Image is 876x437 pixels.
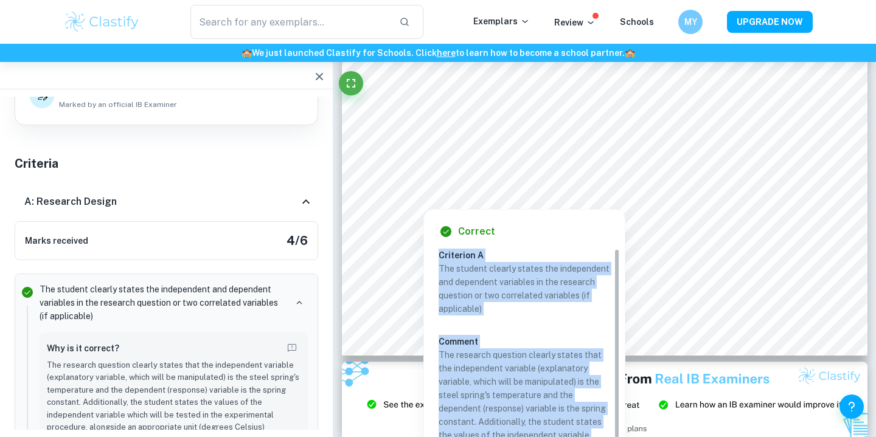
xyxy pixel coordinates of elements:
span: 🏫 [242,48,252,58]
p: Review [554,16,596,29]
h6: MY [684,15,698,29]
button: Fullscreen [339,71,363,95]
p: The research question clearly states that the independent variable (explanatory variable, which w... [47,359,301,434]
a: here [437,48,456,58]
h6: Correct [458,224,495,239]
span: Marked by an official IB Examiner [59,99,177,110]
button: Report mistake/confusion [283,340,301,357]
button: MY [678,10,703,34]
h6: A: Research Design [24,194,117,209]
img: Clastify logo [63,10,141,34]
p: Exemplars [473,15,530,28]
svg: Correct [20,285,35,300]
button: Help and Feedback [839,394,864,419]
h5: Criteria [15,154,318,173]
h6: Marks received [25,234,88,247]
a: Schools [620,17,654,27]
h6: Criterion A [439,249,620,262]
input: Search for any exemplars... [190,5,389,39]
p: The student clearly states the independent and dependent variables in the research question or tw... [40,283,286,323]
div: A: Research Design [15,182,318,221]
h5: 4 / 6 [287,232,308,250]
button: UPGRADE NOW [727,11,813,33]
h6: Why is it correct? [47,342,119,355]
p: The student clearly states the independent and dependent variables in the research question or tw... [439,262,610,315]
h6: Comment [439,335,610,348]
span: 🏫 [625,48,635,58]
h6: We just launched Clastify for Schools. Click to learn how to become a school partner. [2,46,874,60]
